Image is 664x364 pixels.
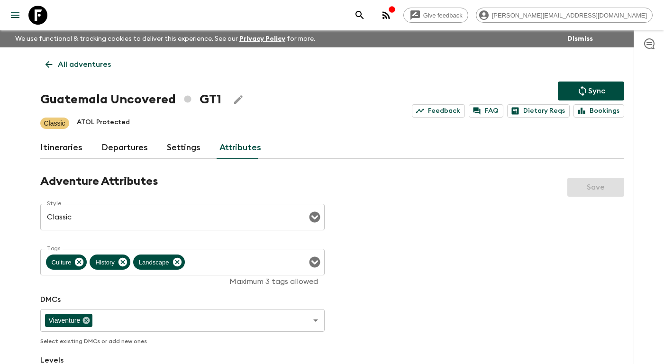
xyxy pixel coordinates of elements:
a: Departures [101,136,148,159]
span: Landscape [133,257,175,268]
button: Dismiss [565,32,595,45]
a: FAQ [469,104,503,118]
p: ATOL Protected [77,118,130,129]
button: Open [308,210,321,224]
div: Culture [46,255,87,270]
p: All adventures [58,59,111,70]
a: Give feedback [403,8,468,23]
label: Style [47,200,61,208]
a: Attributes [219,136,261,159]
button: search adventures [350,6,369,25]
span: [PERSON_NAME][EMAIL_ADDRESS][DOMAIN_NAME] [487,12,652,19]
a: Dietary Reqs [507,104,570,118]
p: Classic [44,118,65,128]
p: DMCs [40,294,325,305]
button: menu [6,6,25,25]
p: Maximum 3 tags allowed [47,277,318,286]
div: Landscape [133,255,185,270]
button: Edit Adventure Title [229,90,248,109]
label: Tags [47,245,60,253]
button: Open [308,255,321,269]
span: Culture [46,257,77,268]
p: We use functional & tracking cookies to deliver this experience. See our for more. [11,30,319,47]
a: Settings [167,136,200,159]
div: History [90,255,130,270]
a: Bookings [573,104,624,118]
a: Itineraries [40,136,82,159]
a: Privacy Policy [239,36,285,42]
a: All adventures [40,55,116,74]
div: Viaventure [45,314,93,327]
span: History [90,257,120,268]
span: Give feedback [418,12,468,19]
div: [PERSON_NAME][EMAIL_ADDRESS][DOMAIN_NAME] [476,8,653,23]
h2: Adventure Attributes [40,174,158,189]
p: Select existing DMCs or add new ones [40,336,325,347]
span: Viaventure [45,315,84,326]
h1: Guatemala Uncovered GT1 [40,90,221,109]
a: Feedback [412,104,465,118]
button: Sync adventure departures to the booking engine [558,82,624,100]
p: Sync [588,85,605,97]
